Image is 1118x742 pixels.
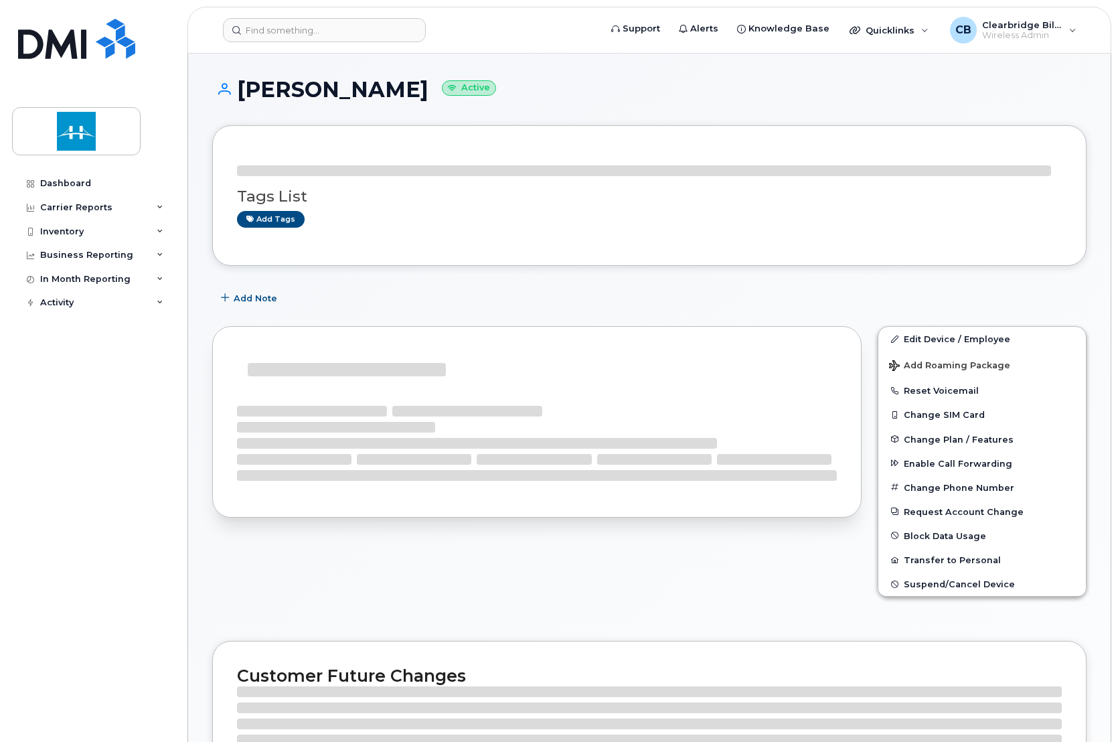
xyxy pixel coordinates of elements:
h2: Customer Future Changes [237,666,1062,686]
span: Add Roaming Package [889,360,1010,373]
span: Suspend/Cancel Device [904,579,1015,589]
button: Enable Call Forwarding [878,451,1086,475]
button: Change Plan / Features [878,427,1086,451]
button: Add Note [212,286,289,310]
h3: Tags List [237,188,1062,205]
button: Add Roaming Package [878,351,1086,378]
button: Request Account Change [878,500,1086,524]
span: Add Note [234,292,277,305]
button: Change Phone Number [878,475,1086,500]
button: Reset Voicemail [878,378,1086,402]
button: Change SIM Card [878,402,1086,427]
span: Change Plan / Features [904,434,1014,444]
span: Enable Call Forwarding [904,458,1012,468]
a: Edit Device / Employee [878,327,1086,351]
small: Active [442,80,496,96]
button: Transfer to Personal [878,548,1086,572]
button: Block Data Usage [878,524,1086,548]
button: Suspend/Cancel Device [878,572,1086,596]
a: Add tags [237,211,305,228]
h1: [PERSON_NAME] [212,78,1087,101]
